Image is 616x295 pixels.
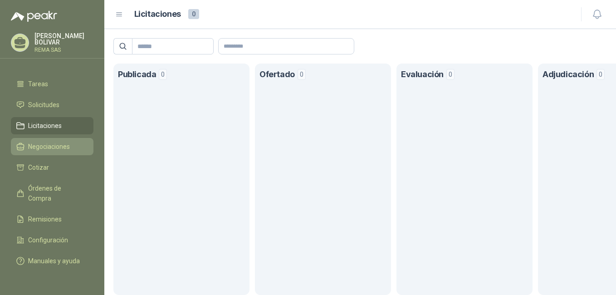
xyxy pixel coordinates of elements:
[11,138,93,155] a: Negociaciones
[259,68,295,81] h1: Ofertado
[11,231,93,249] a: Configuración
[11,159,93,176] a: Cotizar
[11,11,57,22] img: Logo peakr
[34,33,93,45] p: [PERSON_NAME] BOLIVAR
[28,235,68,245] span: Configuración
[11,75,93,93] a: Tareas
[159,69,167,80] span: 0
[134,8,181,21] h1: Licitaciones
[28,256,80,266] span: Manuales y ayuda
[11,211,93,228] a: Remisiones
[28,121,62,131] span: Licitaciones
[28,183,85,203] span: Órdenes de Compra
[11,180,93,207] a: Órdenes de Compra
[11,96,93,113] a: Solicitudes
[11,252,93,270] a: Manuales y ayuda
[28,100,59,110] span: Solicitudes
[543,68,594,81] h1: Adjudicación
[298,69,306,80] span: 0
[446,69,455,80] span: 0
[28,162,49,172] span: Cotizar
[118,68,156,81] h1: Publicada
[596,69,605,80] span: 0
[11,117,93,134] a: Licitaciones
[34,47,93,53] p: REMA SAS
[188,9,199,19] span: 0
[28,214,62,224] span: Remisiones
[401,68,444,81] h1: Evaluación
[28,142,70,152] span: Negociaciones
[28,79,48,89] span: Tareas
